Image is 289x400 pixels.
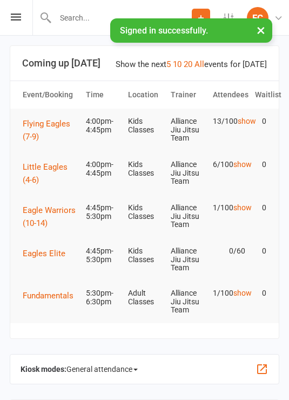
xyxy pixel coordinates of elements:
td: 0 [250,109,271,134]
td: 4:00pm-4:45pm [81,152,123,186]
span: Signed in successfully. [120,25,208,36]
td: 4:45pm-5:30pm [81,238,123,272]
span: Eagle Warriors (10-14) [23,205,76,228]
td: 1/100 [208,281,250,306]
td: 0 [250,152,271,177]
td: Alliance Jiu Jitsu Team [166,195,208,237]
a: 10 [173,59,182,69]
strong: Kiosk modes: [21,365,66,374]
button: × [251,18,271,42]
a: All [194,59,204,69]
td: Kids Classes [123,238,165,272]
td: Alliance Jiu Jitsu Team [166,281,208,323]
th: Waitlist [250,81,271,109]
a: show [233,289,252,297]
td: 5:30pm-6:30pm [81,281,123,315]
input: Search... [52,10,192,25]
td: Alliance Jiu Jitsu Team [166,109,208,151]
button: Flying Eagles (7-9) [23,117,76,143]
td: 1/100 [208,195,250,221]
button: Little Eagles (4-6) [23,161,76,186]
a: 5 [166,59,171,69]
th: Time [81,81,123,109]
span: Eagles Elite [23,249,65,258]
td: 0 [250,195,271,221]
a: show [233,203,252,212]
td: 13/100 [208,109,250,134]
th: Location [123,81,165,109]
h3: Coming up [DATE] [22,58,267,69]
span: Fundamentals [23,291,73,301]
a: 20 [184,59,192,69]
div: FC [247,7,268,29]
th: Trainer [166,81,208,109]
a: show [238,117,256,125]
td: 4:00pm-4:45pm [81,109,123,143]
span: General attendance [66,361,138,378]
td: 4:45pm-5:30pm [81,195,123,229]
td: Alliance Jiu Jitsu Team [166,152,208,194]
button: Fundamentals [23,289,81,302]
div: Show the next events for [DATE] [116,58,267,71]
th: Attendees [208,81,250,109]
span: Flying Eagles (7-9) [23,119,70,142]
td: 0 [250,281,271,306]
td: Adult Classes [123,281,165,315]
td: Kids Classes [123,152,165,186]
td: 0/60 [208,238,250,264]
a: show [233,160,252,169]
span: Little Eagles (4-6) [23,162,68,185]
td: Alliance Jiu Jitsu Team [166,238,208,281]
td: Kids Classes [123,195,165,229]
th: Event/Booking [18,81,81,109]
td: 6/100 [208,152,250,177]
button: Eagles Elite [23,247,73,260]
button: Eagle Warriors (10-14) [23,204,76,230]
td: 0 [250,238,271,264]
td: Kids Classes [123,109,165,143]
